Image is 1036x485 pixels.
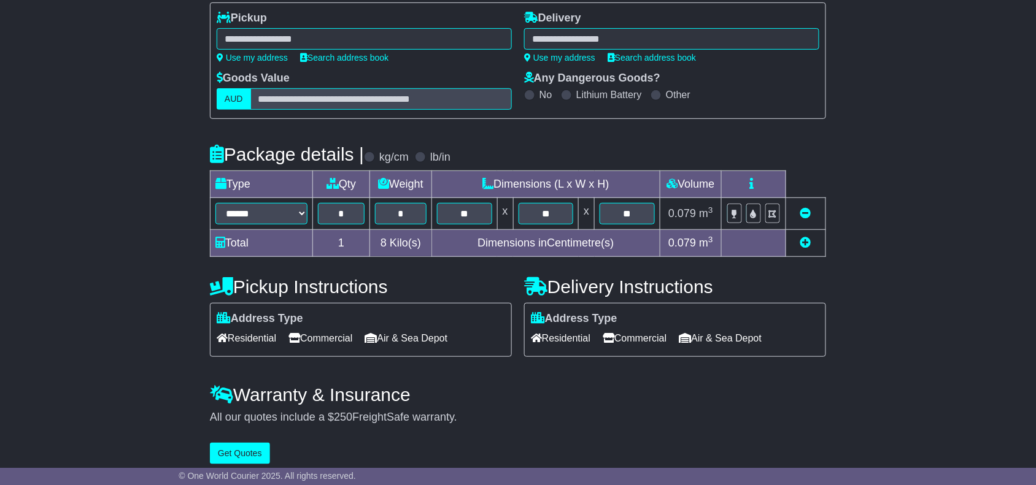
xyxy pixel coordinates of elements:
[210,384,826,405] h4: Warranty & Insurance
[370,230,432,257] td: Kilo(s)
[699,207,713,220] span: m
[288,329,352,348] span: Commercial
[524,12,581,25] label: Delivery
[524,277,826,297] h4: Delivery Instructions
[300,53,388,63] a: Search address book
[430,151,450,164] label: lb/in
[608,53,696,63] a: Search address book
[497,198,513,230] td: x
[381,237,387,249] span: 8
[699,237,713,249] span: m
[679,329,762,348] span: Air & Sea Depot
[313,230,370,257] td: 1
[660,171,721,198] td: Volume
[379,151,409,164] label: kg/cm
[210,443,270,464] button: Get Quotes
[579,198,595,230] td: x
[217,12,267,25] label: Pickup
[431,171,660,198] td: Dimensions (L x W x H)
[210,277,512,297] h4: Pickup Instructions
[334,411,352,423] span: 250
[800,207,811,220] a: Remove this item
[800,237,811,249] a: Add new item
[524,53,595,63] a: Use my address
[708,205,713,215] sup: 3
[668,237,696,249] span: 0.079
[211,230,313,257] td: Total
[524,72,660,85] label: Any Dangerous Goods?
[179,471,356,481] span: © One World Courier 2025. All rights reserved.
[217,329,276,348] span: Residential
[531,329,590,348] span: Residential
[603,329,667,348] span: Commercial
[666,89,690,101] label: Other
[431,230,660,257] td: Dimensions in Centimetre(s)
[217,53,288,63] a: Use my address
[539,89,552,101] label: No
[217,72,290,85] label: Goods Value
[211,171,313,198] td: Type
[576,89,642,101] label: Lithium Battery
[313,171,370,198] td: Qty
[668,207,696,220] span: 0.079
[217,88,251,110] label: AUD
[365,329,448,348] span: Air & Sea Depot
[210,144,364,164] h4: Package details |
[217,312,303,326] label: Address Type
[210,411,826,424] div: All our quotes include a $ FreightSafe warranty.
[708,235,713,244] sup: 3
[531,312,617,326] label: Address Type
[370,171,432,198] td: Weight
